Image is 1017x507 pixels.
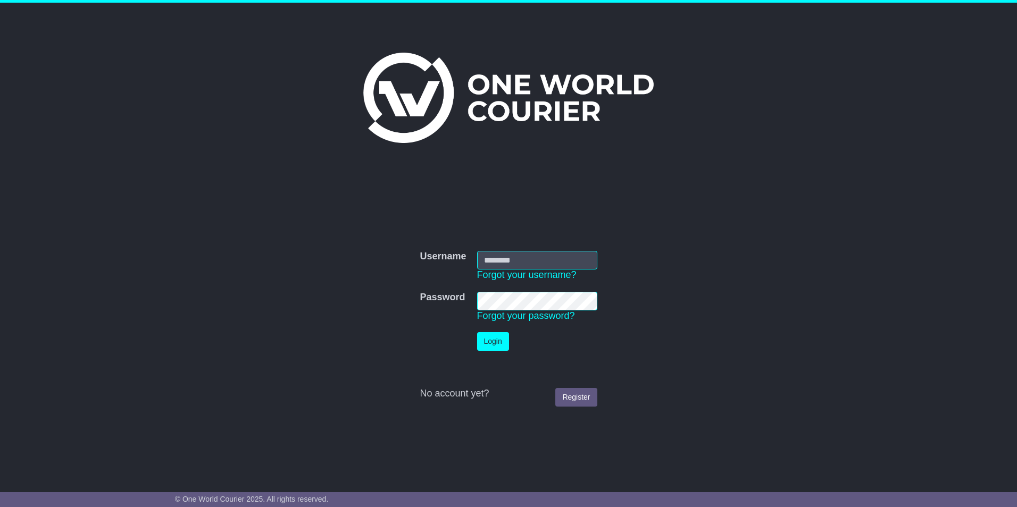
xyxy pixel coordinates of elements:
button: Login [477,332,509,351]
a: Forgot your username? [477,269,577,280]
div: No account yet? [420,388,597,400]
label: Password [420,292,465,303]
span: © One World Courier 2025. All rights reserved. [175,495,329,503]
label: Username [420,251,466,263]
a: Forgot your password? [477,310,575,321]
img: One World [363,53,654,143]
a: Register [555,388,597,407]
